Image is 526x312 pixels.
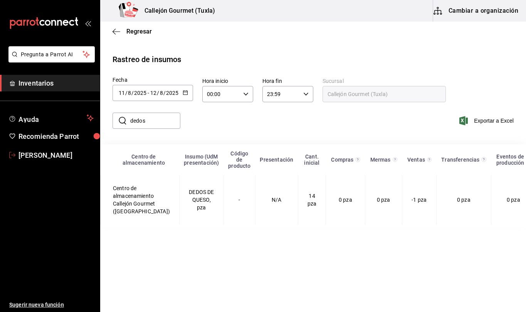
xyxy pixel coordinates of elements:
[9,301,94,309] span: Sugerir nueva función
[113,153,175,166] div: Centro de almacenamiento
[5,56,95,64] a: Pregunta a Parrot AI
[113,54,181,65] div: Rastreo de insumos
[18,131,94,142] span: Recomienda Parrot
[323,78,446,84] label: Sucursal
[407,157,426,163] div: Ventas
[308,193,316,207] span: 14 pza
[113,28,152,35] button: Regresar
[101,175,180,224] td: Centro de almacenamiento Callejón Gourmet ([GEOGRAPHIC_DATA])
[8,46,95,62] button: Pregunta a Parrot AI
[260,157,293,163] div: Presentación
[18,78,94,88] span: Inventarios
[21,51,83,59] span: Pregunta a Parrot AI
[118,90,125,96] input: Day
[166,90,179,96] input: Year
[138,6,215,15] h3: Callejón Gourmet (Tuxla)
[302,153,321,166] div: Cant. inicial
[262,78,313,84] label: Hora fin
[160,90,163,96] input: Month
[331,157,354,163] div: Compras
[163,90,166,96] span: /
[202,78,253,84] label: Hora inicio
[441,157,480,163] div: Transferencias
[184,153,219,166] div: Insumo (UdM presentación)
[131,90,134,96] span: /
[150,90,157,96] input: Day
[507,197,520,203] span: 0 pza
[18,113,84,123] span: Ayuda
[355,157,360,163] svg: Total de presentación del insumo comprado en el rango de fechas seleccionado.
[148,90,149,96] span: -
[339,197,352,203] span: 0 pza
[457,197,471,203] span: 0 pza
[224,175,255,224] td: -
[255,175,298,224] td: N/A
[125,90,128,96] span: /
[481,157,487,163] svg: Total de presentación del insumo transferido ya sea fuera o dentro de la sucursal en el rango de ...
[113,77,128,83] span: Fecha
[134,90,147,96] input: Year
[412,197,427,203] span: -1 pza
[179,175,224,224] td: DEDOS DE QUESO, pza
[427,157,432,163] svg: Total de presentación del insumo vendido en el rango de fechas seleccionado.
[393,157,398,163] svg: Total de presentación del insumo mermado en el rango de fechas seleccionado.
[228,150,250,169] div: Código de producto
[126,28,152,35] span: Regresar
[157,90,159,96] span: /
[130,113,180,128] input: Buscar insumo
[370,157,391,163] div: Mermas
[377,197,390,203] span: 0 pza
[128,90,131,96] input: Month
[85,20,91,26] button: open_drawer_menu
[461,116,514,125] button: Exportar a Excel
[496,153,524,166] div: Eventos de producción
[18,150,94,160] span: [PERSON_NAME]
